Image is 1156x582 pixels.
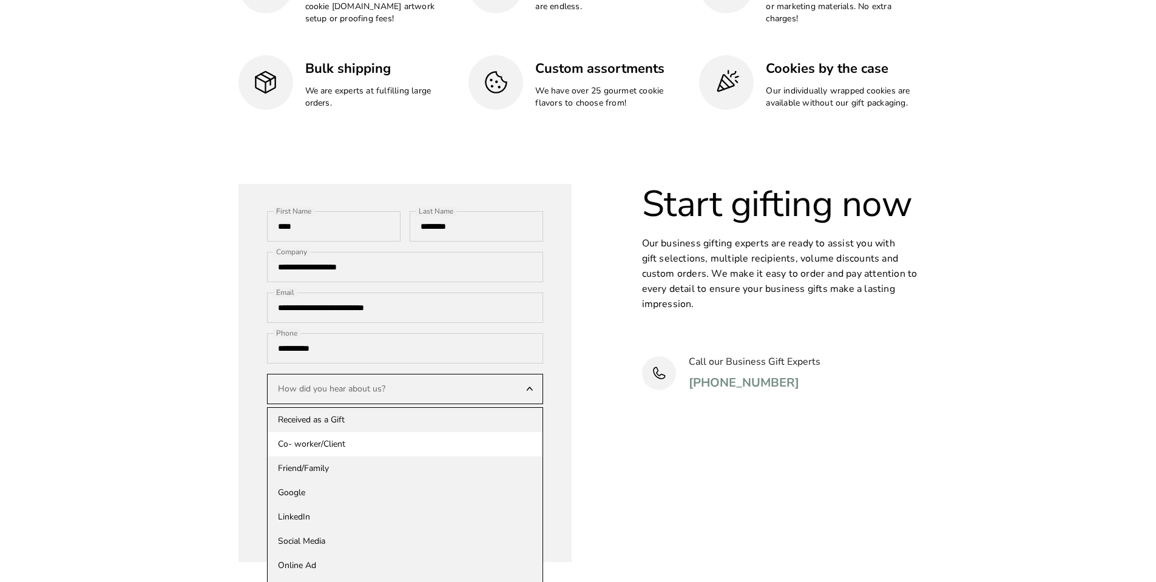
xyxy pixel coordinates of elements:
[651,365,667,381] img: Phone
[483,69,509,95] img: Custom assortments
[535,59,687,78] h3: Custom assortments
[268,481,543,505] div: Google
[642,236,918,312] p: Our business gifting experts are ready to assist you with gift selections, multiple recipients, v...
[268,505,543,529] div: LinkedIn
[268,432,543,456] div: Co- worker/Client
[642,184,918,224] h2: Start gifting now
[268,553,543,578] div: Online Ad
[305,85,457,109] p: We are experts at fulfilling large orders.
[268,456,543,481] div: Friend/Family
[714,69,740,95] img: Cookies by the case
[689,354,820,370] p: Call our Business Gift Experts
[305,59,457,78] h3: Bulk shipping
[766,59,918,78] h3: Cookies by the case
[268,529,543,553] div: Social Media
[689,373,799,392] a: [PHONE_NUMBER]
[252,69,279,95] img: Bulk shipping
[267,374,543,404] div: How did you hear about us?
[268,408,543,432] div: Received as a Gift
[766,85,918,109] p: Our individually wrapped cookies are available without our gift packaging.
[535,85,687,109] p: We have over 25 gourmet cookie flavors to choose from!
